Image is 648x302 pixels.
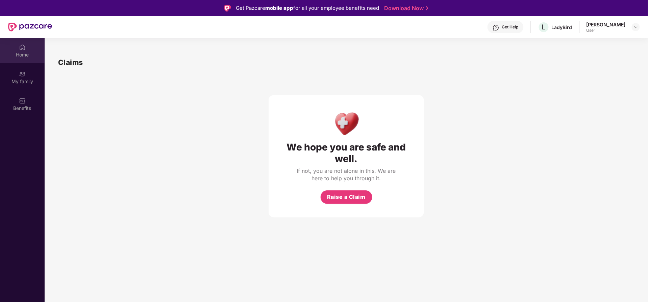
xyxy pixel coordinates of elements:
[58,57,83,68] h1: Claims
[8,23,52,31] img: New Pazcare Logo
[321,190,372,204] button: Raise a Claim
[426,5,428,12] img: Stroke
[502,24,519,30] div: Get Help
[19,71,26,77] img: svg+xml;base64,PHN2ZyB3aWR0aD0iMjAiIGhlaWdodD0iMjAiIHZpZXdCb3g9IjAgMCAyMCAyMCIgZmlsbD0ibm9uZSIgeG...
[332,109,361,138] img: Health Care
[265,5,293,11] strong: mobile app
[19,44,26,51] img: svg+xml;base64,PHN2ZyBpZD0iSG9tZSIgeG1sbnM9Imh0dHA6Ly93d3cudzMub3JnLzIwMDAvc3ZnIiB3aWR0aD0iMjAiIG...
[224,5,231,11] img: Logo
[633,24,639,30] img: svg+xml;base64,PHN2ZyBpZD0iRHJvcGRvd24tMzJ4MzIiIHhtbG5zPSJodHRwOi8vd3d3LnczLm9yZy8yMDAwL3N2ZyIgd2...
[19,97,26,104] img: svg+xml;base64,PHN2ZyBpZD0iQmVuZWZpdHMiIHhtbG5zPSJodHRwOi8vd3d3LnczLm9yZy8yMDAwL3N2ZyIgd2lkdGg9Ij...
[236,4,379,12] div: Get Pazcare for all your employee benefits need
[552,24,572,30] div: LadyBird
[384,5,426,12] a: Download Now
[587,21,626,28] div: [PERSON_NAME]
[493,24,499,31] img: svg+xml;base64,PHN2ZyBpZD0iSGVscC0zMngzMiIgeG1sbnM9Imh0dHA6Ly93d3cudzMub3JnLzIwMDAvc3ZnIiB3aWR0aD...
[542,23,546,31] span: L
[587,28,626,33] div: User
[327,193,366,201] span: Raise a Claim
[282,141,410,164] div: We hope you are safe and well.
[296,167,397,182] div: If not, you are not alone in this. We are here to help you through it.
